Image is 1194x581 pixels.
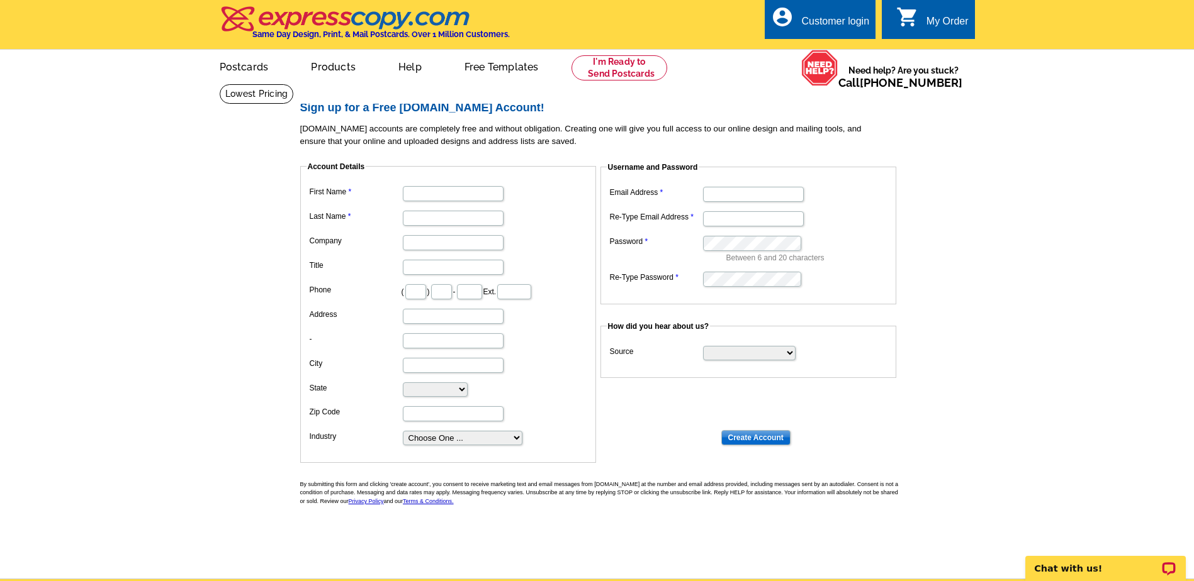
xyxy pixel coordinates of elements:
[896,6,919,28] i: shopping_cart
[771,6,794,28] i: account_circle
[310,260,402,271] label: Title
[838,76,962,89] span: Call
[310,235,402,246] label: Company
[801,50,838,86] img: help
[349,498,384,504] a: Privacy Policy
[220,15,510,39] a: Same Day Design, Print, & Mail Postcards. Over 1 Million Customers.
[1017,541,1194,581] iframe: LiveChat chat widget
[771,14,869,30] a: account_circle Customer login
[378,51,442,80] a: Help
[310,284,402,296] label: Phone
[310,309,402,320] label: Address
[926,16,969,33] div: My Order
[610,346,702,357] label: Source
[310,382,402,394] label: State
[310,358,402,369] label: City
[838,64,969,89] span: Need help? Are you stuck?
[310,333,402,345] label: -
[200,51,289,80] a: Postcards
[610,272,702,283] label: Re-Type Password
[610,211,702,223] label: Re-Type Email Address
[310,211,402,222] label: Last Name
[307,161,366,172] legend: Account Details
[444,51,559,80] a: Free Templates
[610,187,702,198] label: Email Address
[252,30,510,39] h4: Same Day Design, Print, & Mail Postcards. Over 1 Million Customers.
[310,406,402,418] label: Zip Code
[607,162,699,173] legend: Username and Password
[307,281,590,301] dd: ( ) - Ext.
[801,16,869,33] div: Customer login
[310,186,402,197] label: First Name
[300,480,904,506] p: By submitting this form and clicking 'create account', you consent to receive marketing text and ...
[607,321,711,332] legend: How did you hear about us?
[403,498,454,504] a: Terms & Conditions.
[721,430,791,445] input: Create Account
[610,236,702,247] label: Password
[310,431,402,442] label: Industry
[726,252,890,263] p: Between 6 and 20 characters
[860,76,962,89] a: [PHONE_NUMBER]
[896,14,969,30] a: shopping_cart My Order
[300,123,904,148] p: [DOMAIN_NAME] accounts are completely free and without obligation. Creating one will give you ful...
[300,101,904,115] h2: Sign up for a Free [DOMAIN_NAME] Account!
[291,51,376,80] a: Products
